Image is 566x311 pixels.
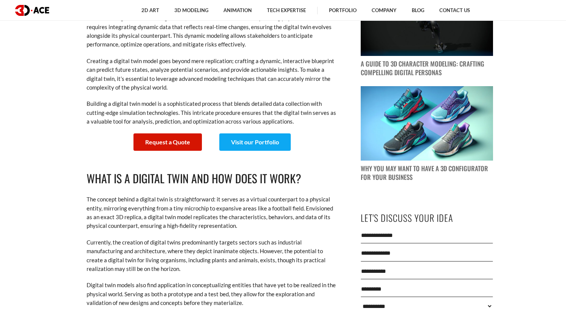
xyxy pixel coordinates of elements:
[361,60,493,77] p: A Guide to 3D Character Modeling: Crafting Compelling Digital Personas
[361,164,493,182] p: Why You May Want to Have a 3D Configurator for Your Business
[15,5,49,16] img: logo dark
[87,281,336,307] p: Digital twin models also find application in conceptualizing entities that have yet to be realize...
[87,238,336,274] p: Currently, the creation of digital twins predominantly targets sectors such as industrial manufac...
[87,57,336,92] p: Creating a digital twin model goes beyond mere replication; crafting a dynamic, interactive bluep...
[361,209,493,226] p: Let's Discuss Your Idea
[133,133,202,151] a: Request a Quote
[361,86,493,182] a: blog post image Why You May Want to Have a 3D Configurator for Your Business
[219,133,291,151] a: Visit our Portfolio
[87,14,336,49] p: Understanding how to build a digital twin model involves more than replicating physical attribute...
[87,195,336,231] p: The concept behind a digital twin is straightforward: it serves as a virtual counterpart to a phy...
[87,99,336,126] p: Building a digital twin model is a sophisticated process that blends detailed data collection wit...
[87,170,336,187] h2: What Is a Digital Twin and How Does It Work?
[361,86,493,161] img: blog post image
